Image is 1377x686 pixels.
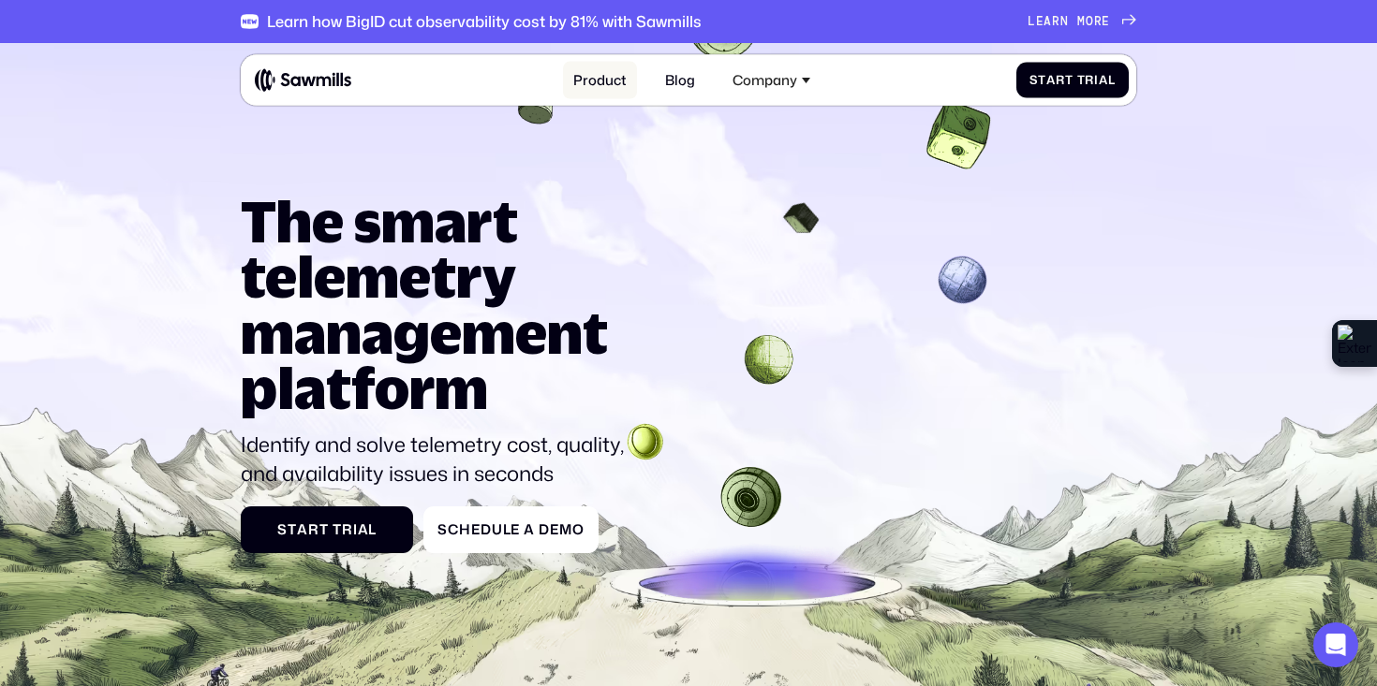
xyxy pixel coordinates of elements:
[353,521,358,538] span: i
[1029,73,1038,87] span: S
[481,521,492,538] span: d
[267,12,702,31] div: Learn how BigID cut observability cost by 81% with Sawmills
[1036,14,1044,28] span: e
[655,62,705,99] a: Blog
[1099,73,1108,87] span: a
[358,521,369,538] span: a
[563,62,637,99] a: Product
[1077,73,1086,87] span: T
[288,521,297,538] span: t
[342,521,353,538] span: r
[333,521,342,538] span: T
[1056,73,1065,87] span: r
[492,521,503,538] span: u
[297,521,308,538] span: a
[1046,73,1056,87] span: a
[722,62,821,99] div: Company
[1094,73,1099,87] span: i
[1085,73,1094,87] span: r
[319,521,329,538] span: t
[423,506,599,554] a: ScheduleaDemo
[308,521,319,538] span: r
[277,521,288,538] span: S
[368,521,377,538] span: l
[1038,73,1046,87] span: t
[550,521,559,538] span: e
[448,521,459,538] span: c
[1065,73,1073,87] span: t
[1044,14,1052,28] span: a
[1094,14,1103,28] span: r
[241,431,640,489] p: Identify and solve telemetry cost, quality, and availability issues in seconds
[503,521,511,538] span: l
[459,521,471,538] span: h
[1108,73,1116,87] span: l
[1016,63,1130,97] a: StartTrial
[1077,14,1086,28] span: m
[572,521,585,538] span: o
[241,506,413,554] a: StartTrial
[733,72,797,89] div: Company
[241,193,640,416] h1: The smart telemetry management platform
[1028,14,1136,28] a: Learnmore
[511,521,520,538] span: e
[1086,14,1094,28] span: o
[1052,14,1060,28] span: r
[539,521,550,538] span: D
[524,521,535,538] span: a
[1028,14,1036,28] span: L
[1338,325,1371,362] img: Extension Icon
[1313,622,1358,667] div: Open Intercom Messenger
[559,521,572,538] span: m
[1102,14,1110,28] span: e
[471,521,481,538] span: e
[1060,14,1069,28] span: n
[437,521,448,538] span: S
